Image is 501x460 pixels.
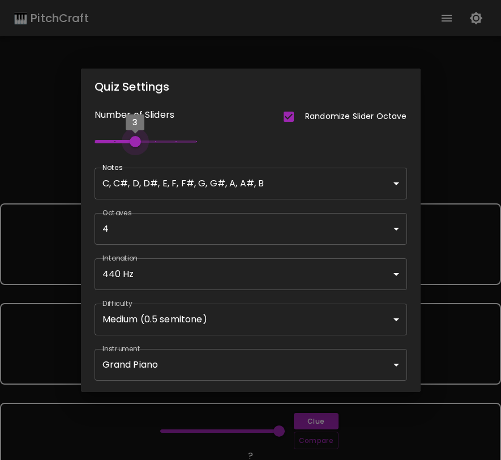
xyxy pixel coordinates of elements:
label: Intonation [102,253,138,263]
label: Instrument [102,344,140,353]
p: Randomize Slider Octave [305,110,406,122]
span: 3 [132,116,138,127]
p: Number of Sliders [95,108,277,122]
h2: Quiz Settings [81,69,421,105]
label: Octaves [102,208,131,218]
div: Grand Piano [95,349,407,381]
label: Difficulty [102,299,132,308]
div: 440 Hz [95,258,407,290]
div: 4 [95,213,407,245]
label: Notes [102,163,122,172]
div: C, C#, D, D#, E, F, F#, G, G#, A, A#, B [95,168,407,199]
div: Medium (0.5 semitone) [95,304,407,335]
